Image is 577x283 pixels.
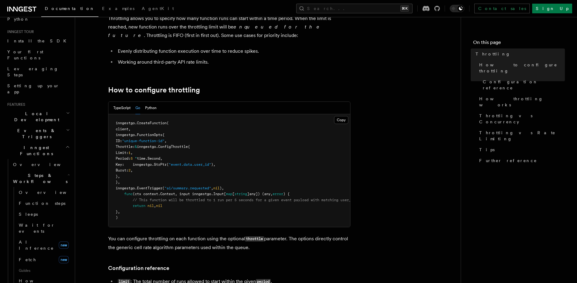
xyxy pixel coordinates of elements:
span: Throttling [476,51,510,57]
button: Copy [334,116,348,124]
span: 2 [128,168,131,172]
span: inngestgo.FunctionOpts{ [116,133,164,137]
span: Guides [16,266,71,275]
span: ), [220,186,224,190]
span: 5 [131,156,133,161]
span: ) { [283,192,290,196]
a: Your first Functions [5,46,71,63]
span: Tips [479,147,495,153]
span: Period: [116,156,131,161]
span: return [133,204,145,208]
span: new [59,256,69,263]
a: Wait for events [16,220,71,237]
a: Configuration reference [480,76,565,93]
span: "ai/summary.requested" [164,186,211,190]
button: Local Development [5,108,71,125]
button: Python [145,102,157,114]
span: inngestgo. [116,186,137,190]
span: "unique-function-id" [122,139,164,143]
a: How to configure throttling [108,86,200,94]
span: Install the SDK [7,38,70,43]
span: Inngest Functions [5,145,65,157]
span: ) [116,215,118,220]
a: Install the SDK [5,35,71,46]
span: Events & Triggers [5,128,66,140]
a: Fetchnew [16,254,71,266]
a: Throttling vs Rate Limiting [477,127,565,144]
p: Throttling allows you to specify how many function runs can start within a time period. When the ... [108,14,350,40]
span: Leveraging Steps [7,66,58,77]
a: How to configure throttling [477,59,565,76]
kbd: ⌘K [400,5,409,12]
button: Toggle dark mode [450,5,464,12]
span: [ [232,192,234,196]
span: Features [5,102,25,107]
span: Setting up your app [7,83,59,94]
span: , [211,186,213,190]
span: Configuration reference [483,79,565,91]
span: Key: inngestgo. [116,162,154,167]
span: }, [116,174,120,178]
li: Working around third-party API rate limits. [116,58,350,66]
span: error [273,192,283,196]
span: EventTrigger [137,186,162,190]
a: Documentation [41,2,98,17]
span: new [59,241,69,249]
a: Throttling vs Concurrency [477,110,565,127]
span: & [135,145,137,149]
span: map [226,192,232,196]
span: StrPtr [154,162,167,167]
span: inngestgo. [116,121,137,125]
span: Your first Functions [7,49,43,60]
a: Contact sales [474,4,530,13]
li: Evenly distributing function execution over time to reduce spikes. [116,47,350,55]
span: ( [167,121,169,125]
a: AgentKit [138,2,177,16]
button: Steps & Workflows [11,170,71,187]
span: // This function will be throttled to 1 run per 5 seconds for a given event payload with matching... [133,198,355,202]
span: ID: [116,139,122,143]
span: How throttling works [479,96,565,108]
button: Inngest Functions [5,142,71,159]
span: Wait for events [19,223,55,234]
span: inngestgo.ConfigThrottle{ [137,145,190,149]
a: AI Inferencenew [16,237,71,254]
span: 1 [128,151,131,155]
a: How throttling works [477,93,565,110]
span: , [131,168,133,172]
span: Fetch [19,257,36,262]
p: You can configure throttling on each function using the optional parameter. The options directly ... [108,235,350,252]
span: Documentation [45,6,95,11]
a: Leveraging Steps [5,63,71,80]
span: Steps & Workflows [11,172,68,185]
a: Tips [477,144,565,155]
span: AgentKit [142,6,174,11]
span: (ctx context.Context, input inngestgo.Input[ [133,192,226,196]
span: nil [213,186,220,190]
button: TypeScript [113,102,131,114]
h4: On this page [473,39,565,48]
span: ( [167,162,169,167]
span: , [131,151,133,155]
span: ), [211,162,215,167]
span: Examples [102,6,134,11]
span: func [124,192,133,196]
span: }, [116,180,120,184]
a: Function steps [16,198,71,209]
span: client, [116,127,131,131]
button: Search...⌘K [296,4,413,13]
a: Overview [16,187,71,198]
span: Throttling vs Concurrency [479,113,565,125]
span: }, [116,210,120,214]
span: Local Development [5,111,66,123]
span: Further reference [479,158,537,164]
span: Throttle: [116,145,135,149]
span: , [164,139,167,143]
a: Configuration reference [108,264,169,272]
span: Overview [13,162,75,167]
span: Function steps [19,201,65,206]
span: CreateFunction [137,121,167,125]
a: Examples [98,2,138,16]
a: Further reference [477,155,565,166]
span: Python [7,17,29,22]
